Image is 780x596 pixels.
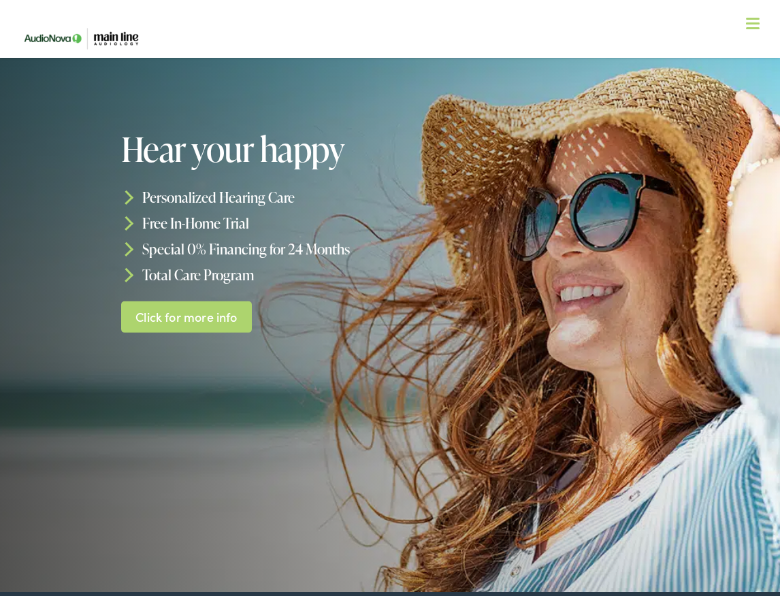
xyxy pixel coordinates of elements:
a: What We Offer [26,54,764,97]
li: Total Care Program [121,261,511,287]
li: Special 0% Financing for 24 Months [121,236,511,262]
a: Click for more info [121,301,253,333]
li: Personalized Hearing Care [121,184,511,210]
h1: Hear your happy [121,130,511,167]
li: Free In-Home Trial [121,210,511,236]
